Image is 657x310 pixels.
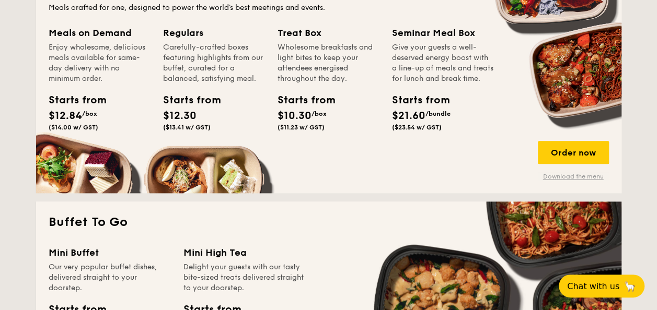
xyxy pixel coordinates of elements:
[278,124,325,131] span: ($11.23 w/ GST)
[392,92,439,108] div: Starts from
[49,110,82,122] span: $12.84
[183,262,306,293] div: Delight your guests with our tasty bite-sized treats delivered straight to your doorstep.
[82,110,97,117] span: /box
[49,42,151,84] div: Enjoy wholesome, delicious meals available for same-day delivery with no minimum order.
[163,42,265,84] div: Carefully-crafted boxes featuring highlights from our buffet, curated for a balanced, satisfying ...
[278,110,312,122] span: $10.30
[559,275,644,297] button: Chat with us🦙
[49,92,96,108] div: Starts from
[278,92,325,108] div: Starts from
[49,214,609,231] h2: Buffet To Go
[392,110,425,122] span: $21.60
[278,42,379,84] div: Wholesome breakfasts and light bites to keep your attendees energised throughout the day.
[163,110,197,122] span: $12.30
[163,26,265,40] div: Regulars
[392,42,494,84] div: Give your guests a well-deserved energy boost with a line-up of meals and treats for lunch and br...
[392,26,494,40] div: Seminar Meal Box
[163,92,210,108] div: Starts from
[624,280,636,292] span: 🦙
[538,172,609,181] a: Download the menu
[392,124,442,131] span: ($23.54 w/ GST)
[49,26,151,40] div: Meals on Demand
[49,3,609,13] div: Meals crafted for one, designed to power the world's best meetings and events.
[425,110,451,117] span: /bundle
[163,124,211,131] span: ($13.41 w/ GST)
[312,110,327,117] span: /box
[49,245,171,260] div: Mini Buffet
[183,245,306,260] div: Mini High Tea
[278,26,379,40] div: Treat Box
[49,124,98,131] span: ($14.00 w/ GST)
[567,281,619,291] span: Chat with us
[538,141,609,164] div: Order now
[49,262,171,293] div: Our very popular buffet dishes, delivered straight to your doorstep.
